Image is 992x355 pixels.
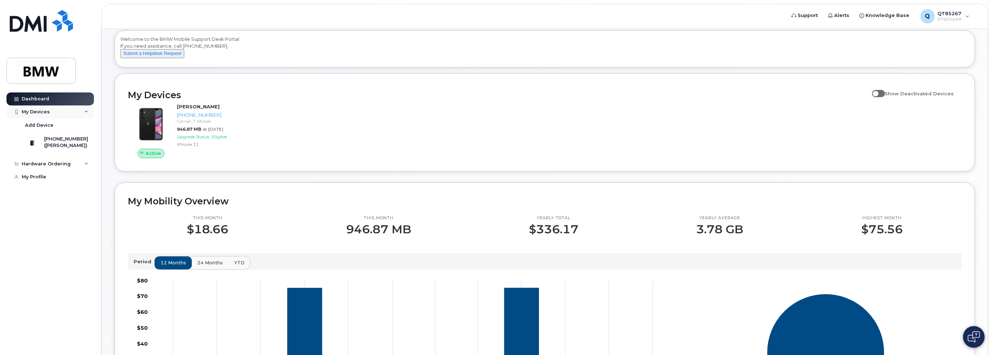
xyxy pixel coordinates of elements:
[187,223,228,236] p: $18.66
[915,9,975,23] div: QT85267
[203,126,223,132] span: at [DATE]
[872,87,878,92] input: Show Deactivated Devices
[885,91,954,96] span: Show Deactivated Devices
[137,277,148,284] tspan: $80
[925,12,930,21] span: Q
[823,8,855,23] a: Alerts
[137,341,148,347] tspan: $40
[177,112,327,118] div: [PHONE_NUMBER]
[137,293,148,300] tspan: $70
[861,223,903,236] p: $75.56
[938,10,962,16] span: QT85267
[128,90,868,100] h2: My Devices
[787,8,823,23] a: Support
[177,126,201,132] span: 946.87 MB
[134,107,168,142] img: iPhone_11.jpg
[696,223,743,236] p: 3.78 GB
[137,325,148,331] tspan: $50
[346,223,411,236] p: 946.87 MB
[866,12,910,19] span: Knowledge Base
[146,150,161,157] span: Active
[120,49,184,58] button: Submit a Helpdesk Request
[177,104,220,109] strong: [PERSON_NAME]
[834,12,850,19] span: Alerts
[861,215,903,221] p: Highest month
[529,215,579,221] p: Yearly total
[137,309,148,316] tspan: $60
[212,134,227,139] span: Eligible
[120,50,184,56] a: Submit a Helpdesk Request
[120,36,969,65] div: Welcome to the BMW Mobile Support Desk Portal If you need assistance, call [PHONE_NUMBER].
[938,16,962,22] span: Employee
[177,134,210,139] span: Upgrade Status:
[177,141,327,147] div: iPhone 11
[134,258,154,265] p: Period
[798,12,818,19] span: Support
[529,223,579,236] p: $336.17
[346,215,411,221] p: This month
[234,259,245,266] span: YTD
[128,103,330,158] a: Active[PERSON_NAME][PHONE_NUMBER]Carrier: T-Mobile946.87 MBat [DATE]Upgrade Status:EligibleiPhone 11
[177,118,327,124] div: Carrier: T-Mobile
[855,8,915,23] a: Knowledge Base
[187,215,228,221] p: This month
[968,331,980,343] img: Open chat
[128,196,962,207] h2: My Mobility Overview
[197,259,223,266] span: 24 months
[696,215,743,221] p: Yearly average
